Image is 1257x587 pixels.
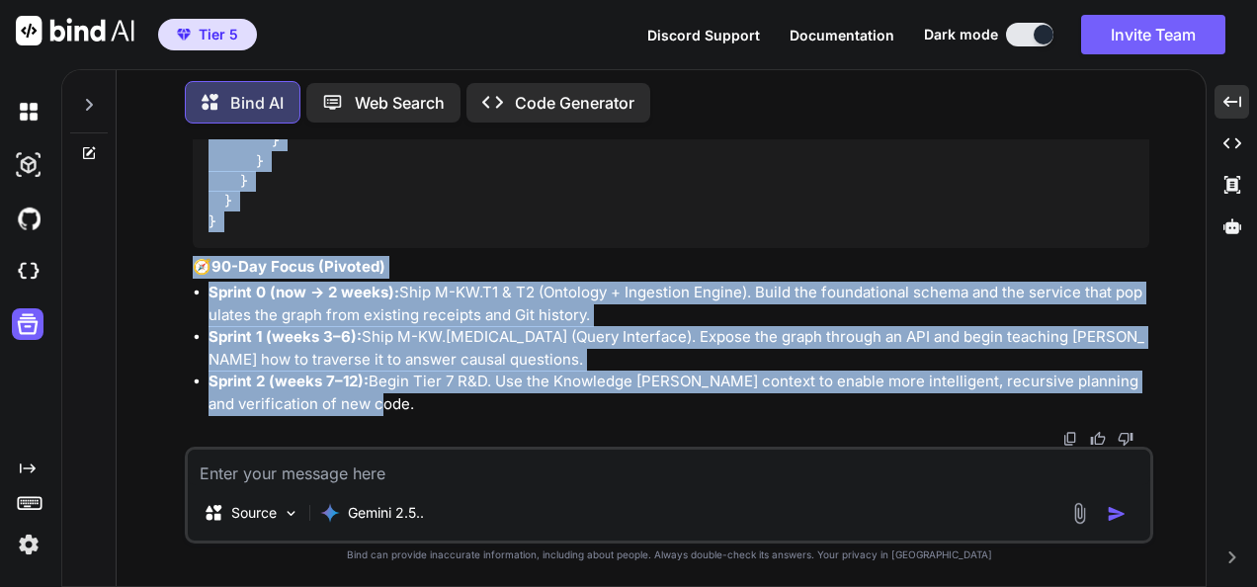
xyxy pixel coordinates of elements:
strong: 90-Day Focus (Pivoted) [211,257,385,276]
span: } [240,172,248,190]
img: darkAi-studio [12,148,45,182]
img: copy [1062,431,1078,447]
img: darkChat [12,95,45,128]
img: dislike [1118,431,1133,447]
p: Bind AI [230,91,284,115]
p: Bind can provide inaccurate information, including about people. Always double-check its answers.... [185,547,1153,562]
strong: Sprint 2 (weeks 7–12): [209,372,369,390]
span: Tier 5 [199,25,238,44]
p: Gemini 2.5.. [348,503,424,523]
img: like [1090,431,1106,447]
button: Documentation [790,25,894,45]
p: Source [231,503,277,523]
img: Bind AI [16,16,134,45]
img: Pick Models [283,505,299,522]
button: Invite Team [1081,15,1225,54]
span: } [272,132,280,150]
span: Discord Support [647,27,760,43]
span: } [256,152,264,170]
button: premiumTier 5 [158,19,257,50]
img: Gemini 2.5 Pro [320,503,340,523]
img: cloudideIcon [12,255,45,289]
p: Web Search [355,91,445,115]
span: } [224,193,232,210]
li: Begin Tier 7 R&D. Use the Knowledge [PERSON_NAME] context to enable more intelligent, recursive p... [209,371,1149,415]
strong: Sprint 1 (weeks 3–6): [209,327,362,346]
img: settings [12,528,45,561]
button: Discord Support [647,25,760,45]
span: } [209,212,216,230]
img: githubDark [12,202,45,235]
span: Dark mode [924,25,998,44]
li: Ship M-KW.T1 & T2 (Ontology + Ingestion Engine). Build the foundational schema and the service th... [209,282,1149,326]
img: attachment [1068,502,1091,525]
span: Documentation [790,27,894,43]
strong: Sprint 0 (now → 2 weeks): [209,283,399,301]
img: premium [177,29,191,41]
p: 🧭 [193,256,1149,279]
p: Code Generator [515,91,634,115]
li: Ship M-KW.[MEDICAL_DATA] (Query Interface). Expose the graph through an API and begin teaching [P... [209,326,1149,371]
img: icon [1107,504,1127,524]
